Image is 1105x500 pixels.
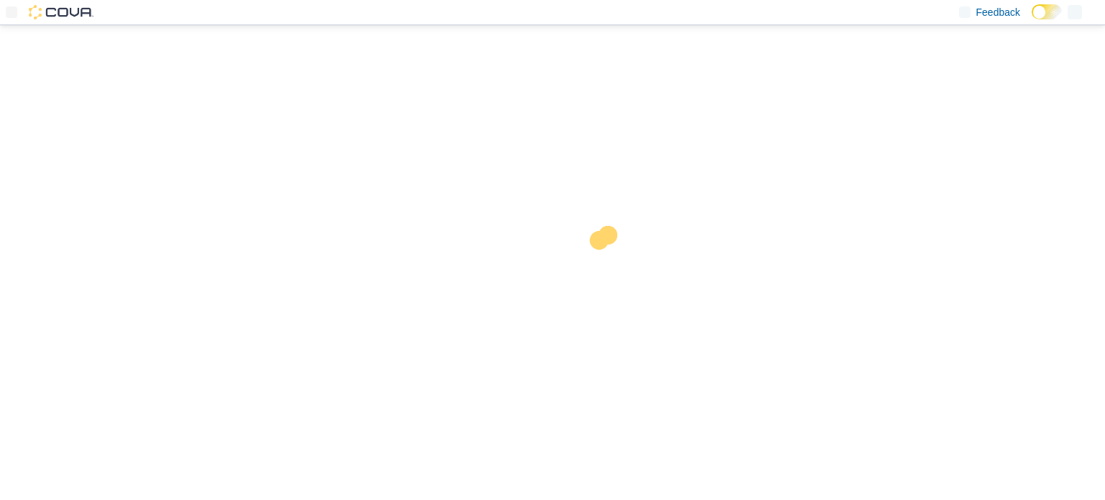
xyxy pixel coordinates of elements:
[1032,19,1032,20] span: Dark Mode
[552,215,660,323] img: cova-loader
[976,5,1020,19] span: Feedback
[29,5,94,19] img: Cova
[1032,4,1062,19] input: Dark Mode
